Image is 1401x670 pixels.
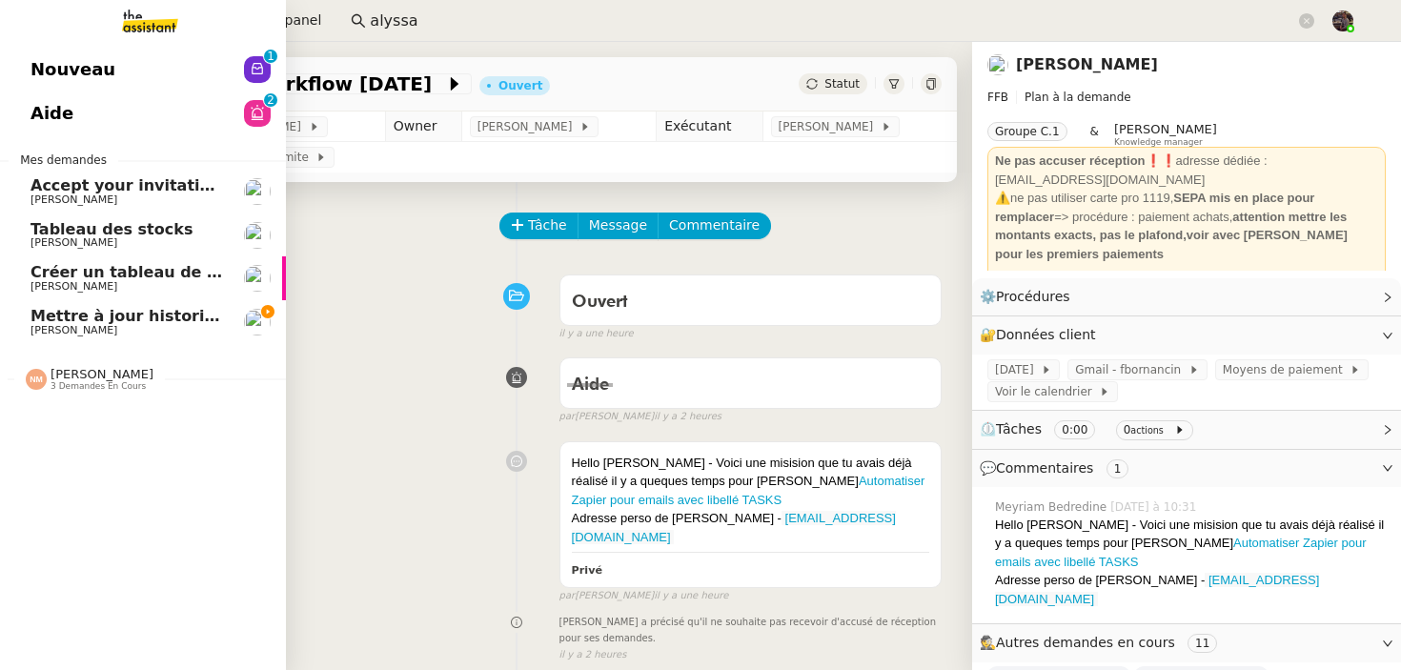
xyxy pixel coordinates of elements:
[30,307,510,325] span: Mettre à jour historique Abaco Exercice [DATE] - [DATE]
[30,220,193,238] span: Tableau des stocks
[572,454,929,510] div: Hello [PERSON_NAME] - Voici une misision que tu avais déjà réalisé il y a queques temps pour [PER...
[996,421,1042,437] span: Tâches
[996,289,1070,304] span: Procédures
[1075,360,1188,379] span: Gmail - fbornancin
[572,509,929,546] div: Adresse perso de [PERSON_NAME] -
[996,635,1175,650] span: Autres demandes en cours
[244,309,271,335] img: users%2FAXgjBsdPtrYuxuZvIJjRexEdqnq2%2Favatar%2F1599931753966.jpeg
[972,450,1401,487] div: 💬Commentaires 1
[1025,91,1131,104] span: Plan à la demande
[980,324,1104,346] span: 🔐
[987,54,1008,75] img: users%2FNsDxpgzytqOlIY2WSYlFcHtx26m1%2Favatar%2F8901.jpg
[1114,122,1217,147] app-user-label: Knowledge manager
[987,122,1067,141] nz-tag: Groupe C.1
[1016,55,1158,73] a: [PERSON_NAME]
[995,536,1366,569] a: Automatiser Zapier pour emails avec libellé TASKS
[995,571,1386,608] div: Adresse perso de [PERSON_NAME] -
[499,213,579,239] button: Tâche
[370,9,1295,34] input: Rechercher
[51,381,146,392] span: 3 demandes en cours
[572,511,896,544] a: [EMAIL_ADDRESS][DOMAIN_NAME]
[980,421,1201,437] span: ⏲️
[528,214,567,236] span: Tâche
[1223,360,1350,379] span: Moyens de paiement
[1114,122,1217,136] span: [PERSON_NAME]
[30,236,117,249] span: [PERSON_NAME]
[1110,498,1200,516] span: [DATE] à 10:31
[779,117,881,136] span: [PERSON_NAME]
[572,474,925,507] a: Automatiser Zapier pour emails avec libellé TASKS
[980,286,1079,308] span: ⚙️
[1107,459,1129,478] nz-tag: 1
[995,153,1146,168] strong: Ne pas accuser réception
[669,214,760,236] span: Commentaire
[980,635,1225,650] span: 🕵️
[264,93,277,107] nz-badge-sup: 2
[244,265,271,292] img: users%2FAXgjBsdPtrYuxuZvIJjRexEdqnq2%2Favatar%2F1599931753966.jpeg
[264,50,277,63] nz-badge-sup: 1
[658,213,771,239] button: Commentaire
[995,498,1110,516] span: Meyriam Bedredine
[996,460,1093,476] span: Commentaires
[498,80,542,91] div: Ouvert
[559,588,576,604] span: par
[572,376,609,394] span: Aide
[559,588,729,604] small: [PERSON_NAME]
[572,294,628,311] span: Ouvert
[995,189,1378,263] div: ⚠️ne pas utiliser carte pro 1119, => procédure : paiement achats,
[30,280,117,293] span: [PERSON_NAME]
[995,516,1386,572] div: Hello [PERSON_NAME] - Voici une misision que tu avais déjà réalisé il y a queques temps pour [PER...
[995,382,1099,401] span: Voir le calendrier
[578,213,659,239] button: Message
[559,647,627,663] span: il y a 2 heures
[385,112,461,142] td: Owner
[1114,137,1203,148] span: Knowledge manager
[824,77,860,91] span: Statut
[30,99,73,128] span: Aide
[972,316,1401,354] div: 🔐Données client
[657,112,762,142] td: Exécutant
[972,278,1401,315] div: ⚙️Procédures
[995,573,1319,606] a: [EMAIL_ADDRESS][DOMAIN_NAME]
[995,152,1378,189] div: ❗❗adresse dédiée : [EMAIL_ADDRESS][DOMAIN_NAME]
[654,409,721,425] span: il y a 2 heures
[980,460,1136,476] span: 💬
[972,411,1401,448] div: ⏲️Tâches 0:00 0actions
[51,367,153,381] span: [PERSON_NAME]
[30,55,115,84] span: Nouveau
[30,324,117,336] span: [PERSON_NAME]
[30,176,576,194] span: Accept your invitation to join shared calenda"[PERSON_NAME]"
[1124,423,1131,437] span: 0
[995,210,1348,261] strong: attention mettre les montants exacts, pas le plafond,voir avec [PERSON_NAME] pour les premiers pa...
[559,615,942,646] span: [PERSON_NAME] a précisé qu'il ne souhaite pas recevoir d'accusé de réception pour ses demandes.
[559,326,634,342] span: il y a une heure
[267,93,274,111] p: 2
[995,191,1314,224] strong: SEPA mis en place pour remplacer
[589,214,647,236] span: Message
[1130,425,1164,436] small: actions
[244,178,271,205] img: users%2FrLg9kJpOivdSURM9kMyTNR7xGo72%2Favatar%2Fb3a3d448-9218-437f-a4e5-c617cb932dda
[477,117,579,136] span: [PERSON_NAME]
[572,564,602,577] b: Privé
[995,360,1041,379] span: [DATE]
[26,369,47,390] img: svg
[1054,420,1095,439] nz-tag: 0:00
[996,327,1096,342] span: Données client
[559,409,576,425] span: par
[1090,122,1099,147] span: &
[30,193,117,206] span: [PERSON_NAME]
[9,151,118,170] span: Mes demandes
[30,263,414,281] span: Créer un tableau de bord gestion marge PAF
[1332,10,1353,31] img: 2af2e8ed-4e7a-4339-b054-92d163d57814
[987,91,1008,104] span: FFB
[559,409,721,425] small: [PERSON_NAME]
[972,624,1401,661] div: 🕵️Autres demandes en cours 11
[244,222,271,249] img: users%2FAXgjBsdPtrYuxuZvIJjRexEdqnq2%2Favatar%2F1599931753966.jpeg
[1188,634,1217,653] nz-tag: 11
[267,50,274,67] p: 1
[654,588,728,604] span: il y a une heure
